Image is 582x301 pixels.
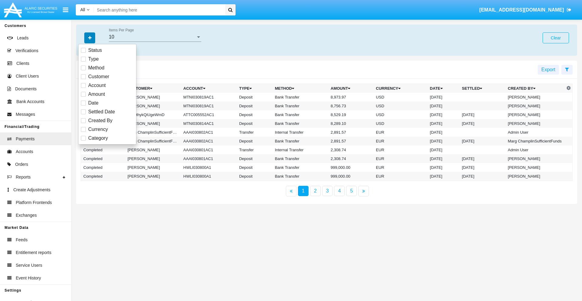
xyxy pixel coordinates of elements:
[373,102,427,110] td: USD
[427,172,460,181] td: [DATE]
[181,172,237,181] td: HWLI030800A1
[237,163,273,172] td: Deposit
[427,119,460,128] td: [DATE]
[541,67,555,72] span: Export
[237,93,273,102] td: Deposit
[181,137,237,145] td: AAAI030802AC1
[125,110,181,119] td: kwuHhykQiUgeWmD
[181,93,237,102] td: MTNI030819AC1
[76,7,94,13] a: All
[273,110,328,119] td: Bank Transfer
[16,199,52,206] span: Platform Frontends
[237,172,273,181] td: Deposit
[81,172,125,181] td: Completed
[477,2,574,18] a: [EMAIL_ADDRESS][DOMAIN_NAME]
[3,1,58,19] img: Logo image
[273,154,328,163] td: Bank Transfer
[427,154,460,163] td: [DATE]
[16,275,41,281] span: Event History
[80,7,85,12] span: All
[181,84,237,93] th: Account
[237,154,273,163] td: Deposit
[310,186,321,196] a: 2
[88,108,115,115] span: Settled Date
[373,163,427,172] td: EUR
[16,249,52,256] span: Entitlement reports
[328,128,373,137] td: 2,891.57
[125,154,181,163] td: [PERSON_NAME]
[373,84,427,93] th: Currency
[505,145,565,154] td: Admin User
[346,186,357,196] a: 5
[328,110,373,119] td: 8,529.19
[427,137,460,145] td: [DATE]
[273,145,328,154] td: Internal Transfer
[273,93,328,102] td: Bank Transfer
[94,4,223,15] input: Search
[125,172,181,181] td: [PERSON_NAME]
[237,84,273,93] th: Type
[373,119,427,128] td: USD
[505,172,565,181] td: [PERSON_NAME]
[460,137,505,145] td: [DATE]
[505,137,565,145] td: Marg ChamplinSufficientFunds
[334,186,345,196] a: 4
[237,110,273,119] td: Deposit
[88,91,105,98] span: Amount
[109,34,114,39] span: 10
[15,161,28,168] span: Orders
[273,137,328,145] td: Bank Transfer
[460,84,505,93] th: Settled
[125,93,181,102] td: [PERSON_NAME]
[373,145,427,154] td: EUR
[181,154,237,163] td: AAAI030801AC1
[81,154,125,163] td: Completed
[13,187,50,193] span: Create Adjustments
[16,237,28,243] span: Feeds
[181,163,237,172] td: HWLI030800A1
[16,262,42,269] span: Service Users
[76,186,577,196] nav: paginator
[81,163,125,172] td: Completed
[328,172,373,181] td: 999,000.00
[505,110,565,119] td: [PERSON_NAME]
[328,84,373,93] th: Amount
[273,84,328,93] th: Method
[88,82,106,89] span: Account
[125,137,181,145] td: Marg ChamplinSufficientFunds
[538,65,559,75] button: Export
[460,163,505,172] td: [DATE]
[16,149,33,155] span: Accounts
[237,102,273,110] td: Deposit
[328,163,373,172] td: 999,000.00
[460,172,505,181] td: [DATE]
[505,163,565,172] td: [PERSON_NAME]
[328,145,373,154] td: 2,308.74
[16,111,35,118] span: Messages
[237,145,273,154] td: Transfer
[16,212,37,219] span: Exchanges
[479,7,564,12] span: [EMAIL_ADDRESS][DOMAIN_NAME]
[181,102,237,110] td: MTNI030819AC1
[373,154,427,163] td: EUR
[427,163,460,172] td: [DATE]
[88,117,112,124] span: Created By
[505,154,565,163] td: [PERSON_NAME]
[125,145,181,154] td: [PERSON_NAME]
[505,102,565,110] td: [PERSON_NAME]
[88,47,102,54] span: Status
[125,163,181,172] td: [PERSON_NAME]
[16,174,31,180] span: Reports
[125,119,181,128] td: [PERSON_NAME]
[505,84,565,93] th: Created By
[328,93,373,102] td: 8,973.97
[373,172,427,181] td: EUR
[181,128,237,137] td: AAAI030802AC1
[125,84,181,93] th: Customer
[298,186,309,196] a: 1
[125,128,181,137] td: Marg ChamplinSufficientFunds
[15,86,37,92] span: Documents
[460,110,505,119] td: [DATE]
[15,48,38,54] span: Verifications
[237,128,273,137] td: Transfer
